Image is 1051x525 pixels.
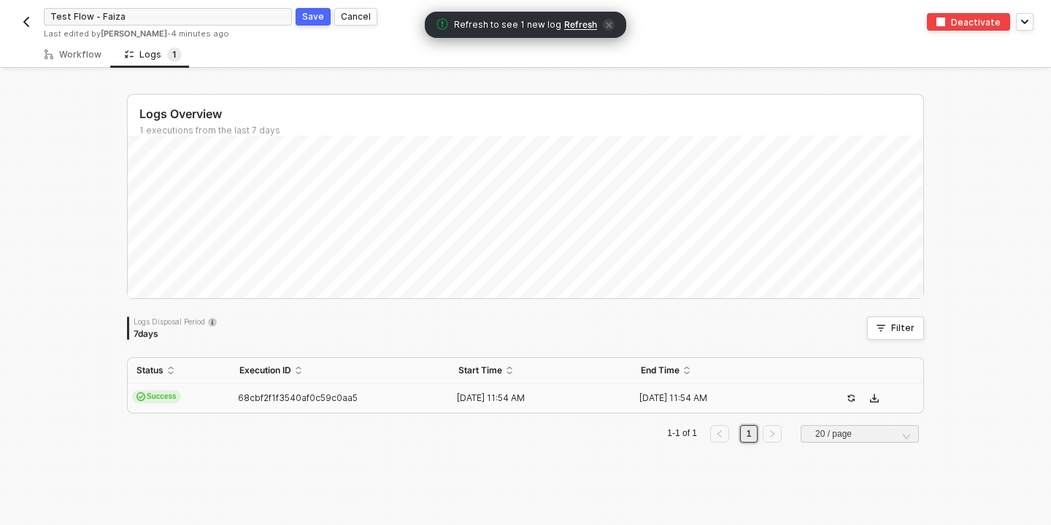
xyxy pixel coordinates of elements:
[239,365,291,376] span: Execution ID
[761,425,784,443] li: Next Page
[302,10,324,23] div: Save
[665,425,699,443] li: 1-1 of 1
[450,392,620,404] div: [DATE] 11:54 AM
[132,390,181,403] span: Success
[44,8,292,26] input: Please enter a title
[231,358,450,384] th: Execution ID
[238,392,358,403] span: 68cbf2f1f3540af0c59c0aa5
[101,28,167,39] span: [PERSON_NAME]
[436,18,448,30] span: icon-exclamation
[172,49,177,60] span: 1
[136,392,145,401] span: icon-cards
[44,28,492,39] div: Last edited by - 4 minutes ago
[450,358,632,384] th: Start Time
[927,13,1010,31] button: deactivateDeactivate
[128,358,231,384] th: Status
[870,394,879,402] span: icon-download
[710,425,729,443] button: left
[641,365,680,376] span: End Time
[632,392,803,404] div: [DATE] 11:54 AM
[742,426,756,442] a: 1
[715,429,724,438] span: left
[458,365,502,376] span: Start Time
[847,394,855,402] span: icon-success-page
[296,8,331,26] button: Save
[603,19,615,31] span: icon-close
[134,328,217,340] div: 7 days
[768,429,777,438] span: right
[139,106,923,122] div: Logs Overview
[334,8,377,26] button: Cancel
[136,365,163,376] span: Status
[936,17,945,26] img: deactivate
[891,322,915,334] div: Filter
[20,16,32,28] img: back
[454,18,561,32] span: Refresh to see 1 new log
[632,358,815,384] th: End Time
[564,19,597,31] span: Refresh
[139,125,923,136] div: 1 executions from the last 7 days
[167,47,182,62] sup: 1
[341,10,371,23] div: Cancel
[809,426,910,442] input: Page Size
[134,316,217,327] div: Logs Disposal Period
[125,47,182,62] div: Logs
[951,16,1001,28] div: Deactivate
[867,316,924,340] button: Filter
[708,425,731,443] li: Previous Page
[763,425,782,443] button: right
[801,425,919,448] div: Page Size
[18,13,35,31] button: back
[740,425,758,443] li: 1
[815,423,910,445] span: 20 / page
[45,49,101,61] div: Workflow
